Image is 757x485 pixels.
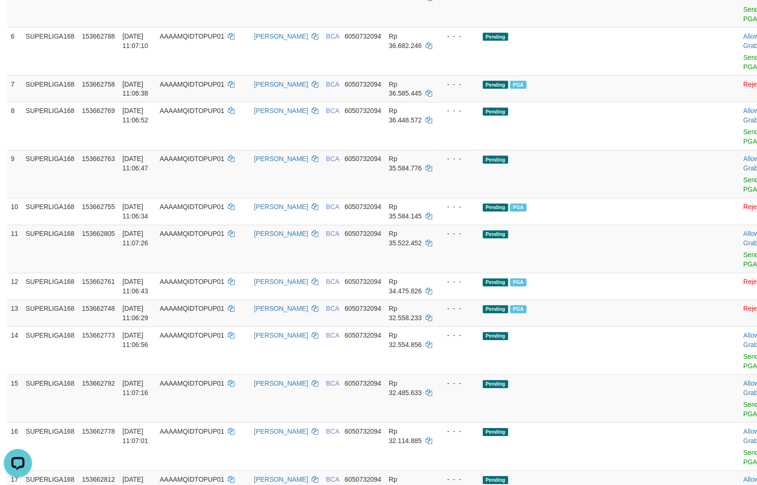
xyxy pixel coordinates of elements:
span: AAAAMQIDTOPUP01 [160,305,224,313]
td: 11 [7,225,22,273]
span: Pending [483,306,508,314]
td: 14 [7,327,22,375]
span: 153662805 [82,230,115,238]
span: Copy 6050732094 to clipboard [345,278,381,286]
span: Pending [483,33,508,41]
td: SUPERLIGA168 [22,75,79,102]
span: BCA [326,332,339,339]
span: BCA [326,230,339,238]
span: BCA [326,32,339,40]
span: BCA [326,107,339,115]
span: Copy 6050732094 to clipboard [345,305,381,313]
a: [PERSON_NAME] [254,81,308,88]
td: SUPERLIGA168 [22,273,79,300]
td: SUPERLIGA168 [22,27,79,75]
a: [PERSON_NAME] [254,203,308,211]
td: 8 [7,102,22,150]
span: Rp 36.585.445 [389,81,422,97]
div: - - - [440,80,475,89]
span: AAAAMQIDTOPUP01 [160,107,224,115]
td: SUPERLIGA168 [22,375,79,423]
span: AAAAMQIDTOPUP01 [160,32,224,40]
span: 153662788 [82,32,115,40]
span: Copy 6050732094 to clipboard [345,81,381,88]
span: Rp 36.448.572 [389,107,422,124]
td: SUPERLIGA168 [22,327,79,375]
td: 12 [7,273,22,300]
span: AAAAMQIDTOPUP01 [160,278,224,286]
span: 153662812 [82,476,115,484]
span: [DATE] 11:06:47 [122,155,148,172]
span: Pending [483,204,508,212]
a: [PERSON_NAME] [254,305,308,313]
span: BCA [326,81,339,88]
td: 10 [7,198,22,225]
span: [DATE] 11:06:52 [122,107,148,124]
span: Rp 35.584.776 [389,155,422,172]
span: [DATE] 11:06:43 [122,278,148,295]
a: [PERSON_NAME] [254,32,308,40]
span: Pending [483,231,508,239]
span: BCA [326,155,339,163]
div: - - - [440,154,475,164]
span: Rp 32.485.633 [389,380,422,397]
td: 6 [7,27,22,75]
button: Open LiveChat chat widget [4,4,32,32]
span: Marked by aafmaster [510,204,527,212]
span: Marked by aafmaster [510,279,527,287]
div: - - - [440,277,475,287]
span: Pending [483,428,508,436]
span: AAAAMQIDTOPUP01 [160,380,224,388]
span: Pending [483,279,508,287]
span: BCA [326,203,339,211]
span: Copy 6050732094 to clipboard [345,380,381,388]
span: BCA [326,380,339,388]
td: SUPERLIGA168 [22,225,79,273]
a: [PERSON_NAME] [254,428,308,436]
span: Rp 36.682.246 [389,32,422,49]
span: Pending [483,81,508,89]
span: 153662769 [82,107,115,115]
div: - - - [440,475,475,485]
span: AAAAMQIDTOPUP01 [160,81,224,88]
a: [PERSON_NAME] [254,230,308,238]
span: Rp 35.522.452 [389,230,422,247]
a: [PERSON_NAME] [254,155,308,163]
span: [DATE] 11:07:16 [122,380,148,397]
div: - - - [440,331,475,340]
span: BCA [326,305,339,313]
span: 153662748 [82,305,115,313]
div: - - - [440,32,475,41]
span: BCA [326,428,339,436]
td: 7 [7,75,22,102]
div: - - - [440,202,475,212]
span: 153662755 [82,203,115,211]
td: SUPERLIGA168 [22,423,79,471]
div: - - - [440,106,475,116]
a: [PERSON_NAME] [254,107,308,115]
span: [DATE] 11:07:26 [122,230,148,247]
span: Pending [483,477,508,485]
span: 153662758 [82,81,115,88]
span: Copy 6050732094 to clipboard [345,155,381,163]
div: - - - [440,304,475,314]
span: Copy 6050732094 to clipboard [345,32,381,40]
a: [PERSON_NAME] [254,332,308,339]
span: 153662761 [82,278,115,286]
span: AAAAMQIDTOPUP01 [160,332,224,339]
span: 153662792 [82,380,115,388]
span: Marked by aafmaster [510,81,527,89]
span: AAAAMQIDTOPUP01 [160,230,224,238]
span: Rp 34.475.826 [389,278,422,295]
span: Copy 6050732094 to clipboard [345,230,381,238]
span: Copy 6050732094 to clipboard [345,476,381,484]
span: [DATE] 11:06:29 [122,305,148,322]
span: Pending [483,156,508,164]
span: AAAAMQIDTOPUP01 [160,155,224,163]
div: - - - [440,427,475,436]
td: 16 [7,423,22,471]
span: AAAAMQIDTOPUP01 [160,203,224,211]
span: [DATE] 11:06:34 [122,203,148,220]
span: Rp 32.114.885 [389,428,422,445]
td: SUPERLIGA168 [22,198,79,225]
